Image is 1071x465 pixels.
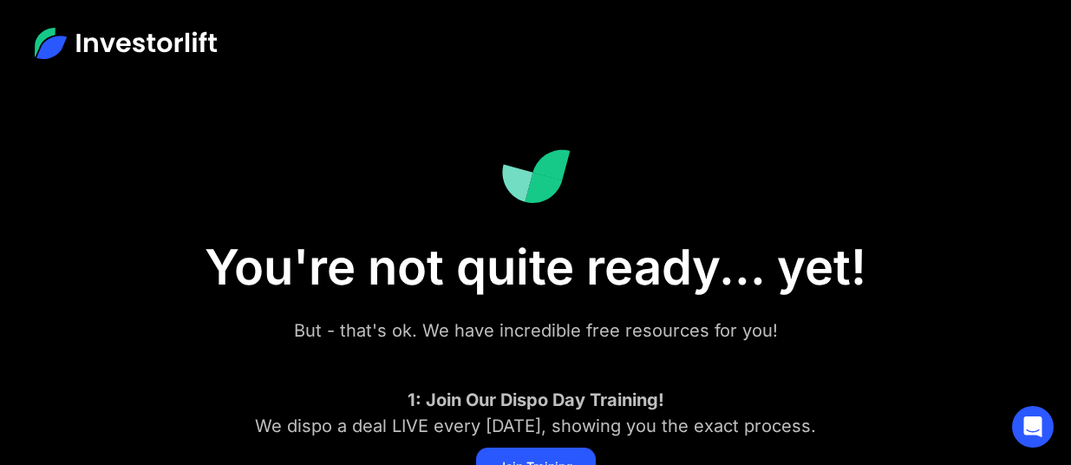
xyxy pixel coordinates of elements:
div: Open Intercom Messenger [1012,406,1054,448]
div: We dispo a deal LIVE every [DATE], showing you the exact process. [163,387,909,439]
h1: You're not quite ready... yet! [102,239,970,297]
strong: 1: Join Our Dispo Day Training! [408,390,664,410]
img: Investorlift Dashboard [501,149,571,204]
div: But - that's ok. We have incredible free resources for you! [163,318,909,344]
